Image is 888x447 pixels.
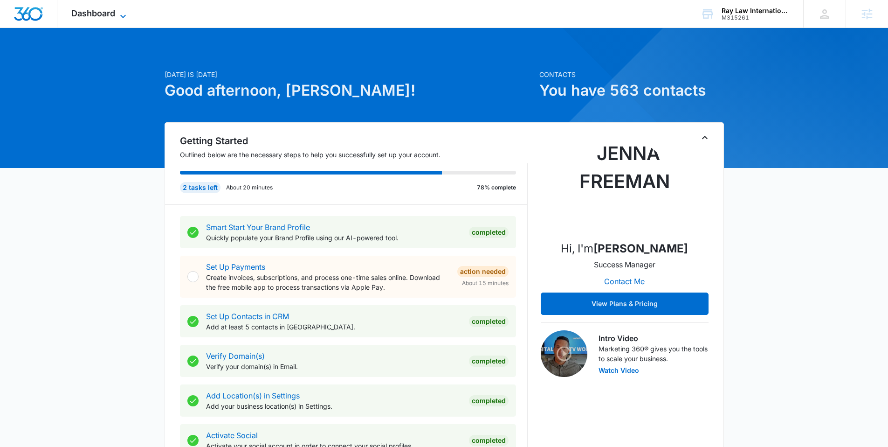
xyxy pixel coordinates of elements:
div: 2 tasks left [180,182,220,193]
button: Contact Me [595,270,654,293]
img: Jenna Freeman [578,140,671,233]
img: Intro Video [541,330,587,377]
strong: [PERSON_NAME] [593,242,688,255]
p: Success Manager [594,259,655,270]
p: Marketing 360® gives you the tools to scale your business. [599,344,709,363]
img: tab_domain_overview_orange.svg [25,54,33,62]
p: Add at least 5 contacts in [GEOGRAPHIC_DATA]. [206,322,461,332]
div: account name [722,7,790,14]
div: Domain: [DOMAIN_NAME] [24,24,103,32]
img: logo_orange.svg [15,15,22,22]
p: Contacts [539,70,724,79]
div: Completed [469,227,509,238]
div: account id [722,14,790,21]
a: Add Location(s) in Settings [206,391,300,400]
a: Activate Social [206,431,258,440]
a: Smart Start Your Brand Profile [206,223,310,232]
button: Watch Video [599,367,639,374]
p: Quickly populate your Brand Profile using our AI-powered tool. [206,233,461,243]
p: Verify your domain(s) in Email. [206,362,461,371]
div: Completed [469,435,509,446]
div: Completed [469,395,509,406]
span: About 15 minutes [462,279,509,287]
button: Toggle Collapse [699,132,710,143]
p: About 20 minutes [226,183,273,192]
h1: Good afternoon, [PERSON_NAME]! [165,79,534,102]
div: Domain Overview [35,55,83,61]
button: View Plans & Pricing [541,293,709,315]
img: website_grey.svg [15,24,22,32]
div: Completed [469,356,509,367]
div: Completed [469,316,509,327]
p: Create invoices, subscriptions, and process one-time sales online. Download the free mobile app t... [206,272,450,292]
div: v 4.0.25 [26,15,46,22]
a: Set Up Payments [206,262,265,272]
div: Action Needed [457,266,509,277]
h3: Intro Video [599,333,709,344]
p: Hi, I'm [561,240,688,257]
p: 78% complete [477,183,516,192]
p: Add your business location(s) in Settings. [206,401,461,411]
p: Outlined below are the necessary steps to help you successfully set up your account. [180,150,528,160]
div: Keywords by Traffic [103,55,157,61]
a: Verify Domain(s) [206,351,265,361]
p: [DATE] is [DATE] [165,70,534,79]
span: Dashboard [71,8,115,18]
h1: You have 563 contacts [539,79,724,102]
img: tab_keywords_by_traffic_grey.svg [93,54,100,62]
a: Set Up Contacts in CRM [206,312,289,321]
h2: Getting Started [180,134,528,148]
